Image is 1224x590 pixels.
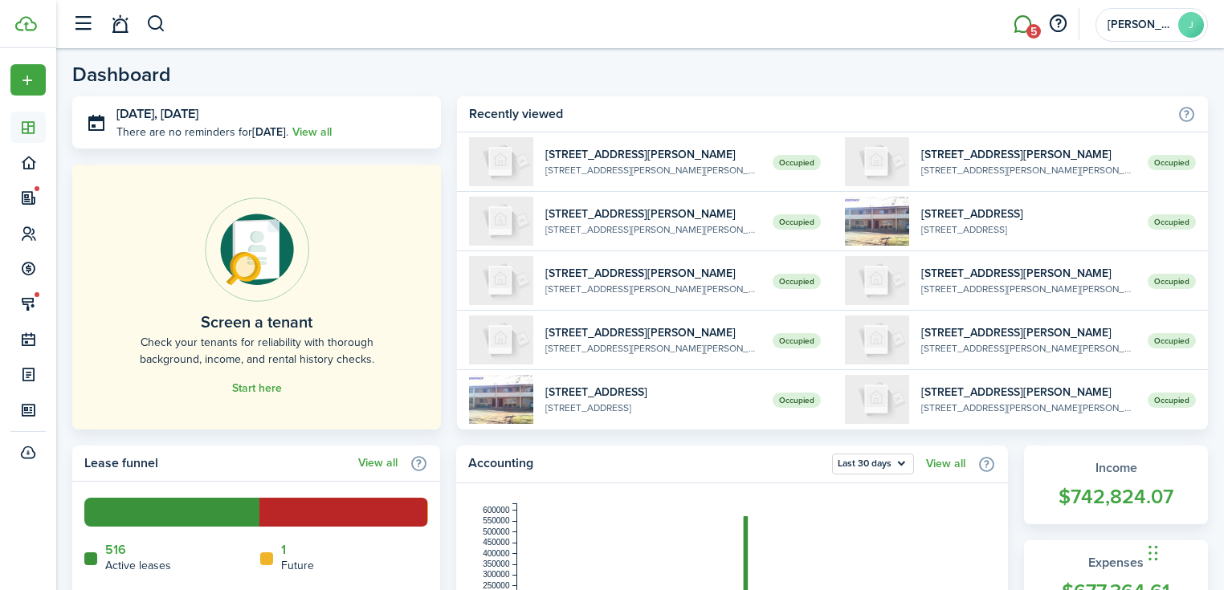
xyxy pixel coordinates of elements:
a: 516 [105,543,126,557]
tspan: 350000 [483,559,510,568]
button: Open menu [832,454,914,474]
widget-list-item-title: [STREET_ADDRESS] [921,205,1136,222]
tspan: 450000 [483,538,510,547]
img: 1 [469,256,533,305]
button: Last 30 days [832,454,914,474]
a: View all [926,458,965,470]
widget-list-item-title: [STREET_ADDRESS][PERSON_NAME] [545,146,760,163]
home-widget-title: Recently viewed [469,104,1169,124]
widget-list-item-description: [STREET_ADDRESS][PERSON_NAME][PERSON_NAME] [545,282,760,296]
widget-list-item-title: [STREET_ADDRESS][PERSON_NAME] [545,205,760,222]
widget-list-item-title: [STREET_ADDRESS][PERSON_NAME] [921,384,1136,401]
img: 1 [845,315,909,364]
span: 5 [1026,24,1041,39]
widget-list-item-title: [STREET_ADDRESS][PERSON_NAME] [545,324,760,341]
widget-list-item-description: [STREET_ADDRESS] [921,222,1136,237]
widget-list-item-description: [STREET_ADDRESS][PERSON_NAME][PERSON_NAME] [545,163,760,177]
b: [DATE] [252,124,286,140]
span: Occupied [1148,214,1196,230]
img: Online payments [205,197,309,302]
home-widget-title: Future [281,557,314,574]
widget-list-item-description: [STREET_ADDRESS][PERSON_NAME][PERSON_NAME] [921,401,1136,415]
widget-list-item-title: [STREET_ADDRESS][PERSON_NAME] [921,265,1136,282]
widget-list-item-description: [STREET_ADDRESS][PERSON_NAME][PERSON_NAME] [921,341,1136,356]
img: 1 [469,375,533,424]
widget-stats-count: $742,824.07 [1040,482,1192,512]
img: 1 [845,137,909,186]
widget-list-item-description: [STREET_ADDRESS][PERSON_NAME][PERSON_NAME] [545,341,760,356]
a: Notifications [104,4,135,45]
h3: [DATE], [DATE] [116,104,429,124]
widget-list-item-title: [STREET_ADDRESS][PERSON_NAME] [921,324,1136,341]
home-widget-title: Lease funnel [84,454,350,473]
img: 1 [469,315,533,364]
tspan: 550000 [483,516,510,525]
div: Drag [1149,529,1158,577]
tspan: 600000 [483,506,510,515]
p: There are no reminders for . [116,124,288,140]
span: Occupied [773,155,821,170]
img: 1 [845,375,909,424]
img: TenantCloud [15,16,37,31]
a: Income$742,824.07 [1024,446,1208,524]
widget-list-item-description: [STREET_ADDRESS][PERSON_NAME][PERSON_NAME] [921,282,1136,296]
widget-list-item-title: [STREET_ADDRESS] [545,384,760,401]
home-widget-title: Accounting [468,454,824,474]
tspan: 500000 [483,527,510,536]
tspan: 300000 [483,570,510,579]
a: Start here [232,382,282,395]
widget-list-item-description: [STREET_ADDRESS] [545,401,760,415]
span: Occupied [1148,155,1196,170]
header-page-title: Dashboard [72,64,171,84]
a: View all [292,124,332,140]
span: Occupied [1148,333,1196,348]
home-placeholder-title: Screen a tenant [201,310,312,334]
img: 1 [469,197,533,246]
img: 1 [845,256,909,305]
widget-list-item-title: [STREET_ADDRESS][PERSON_NAME] [921,146,1136,163]
avatar-text: J [1178,12,1204,38]
span: Occupied [773,214,821,230]
button: Open sidebar [67,9,98,39]
tspan: 250000 [483,581,510,590]
span: Occupied [773,393,821,408]
widget-list-item-description: [STREET_ADDRESS][PERSON_NAME][PERSON_NAME] [545,222,760,237]
widget-list-item-title: [STREET_ADDRESS][PERSON_NAME] [545,265,760,282]
button: Open menu [10,64,46,96]
home-widget-title: Active leases [105,557,171,574]
tspan: 400000 [483,549,510,558]
img: 1 [469,137,533,186]
iframe: Chat Widget [1144,513,1224,590]
span: Occupied [1148,393,1196,408]
span: Occupied [773,274,821,289]
a: Messaging [1007,4,1038,45]
span: Jacqueline [1108,19,1172,31]
widget-stats-title: Expenses [1040,553,1192,572]
a: 1 [281,543,286,557]
img: 1 [845,197,909,246]
widget-stats-title: Income [1040,458,1192,478]
widget-list-item-description: [STREET_ADDRESS][PERSON_NAME][PERSON_NAME] [921,163,1136,177]
span: Occupied [1148,274,1196,289]
button: Open resource center [1044,10,1071,38]
a: View all [358,457,398,470]
home-placeholder-description: Check your tenants for reliability with thorough background, income, and rental history checks. [108,334,405,368]
span: Occupied [773,333,821,348]
button: Search [146,10,166,38]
